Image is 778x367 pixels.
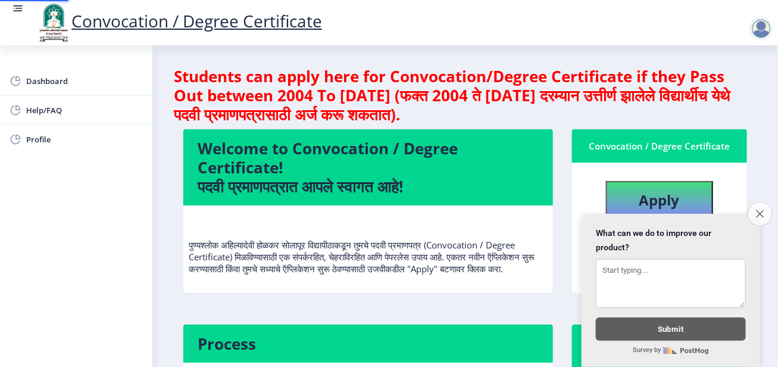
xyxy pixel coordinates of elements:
[189,215,548,275] p: पुण्यश्लोक अहिल्यादेवी होळकर सोलापूर विद्यापीठाकडून तुमचे पदवी प्रमाणपत्र (Convocation / Degree C...
[26,74,143,88] span: Dashboard
[639,190,680,210] b: Apply
[586,139,733,153] div: Convocation / Degree Certificate
[606,181,713,223] button: Apply
[198,334,539,353] h4: Process
[36,10,322,32] a: Convocation / Degree Certificate
[174,67,757,124] h4: Students can apply here for Convocation/Degree Certificate if they Pass Out between 2004 To [DATE...
[26,132,143,147] span: Profile
[26,103,143,117] span: Help/FAQ
[198,139,539,196] h4: Welcome to Convocation / Degree Certificate! पदवी प्रमाणपत्रात आपले स्वागत आहे!
[36,2,71,43] img: logo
